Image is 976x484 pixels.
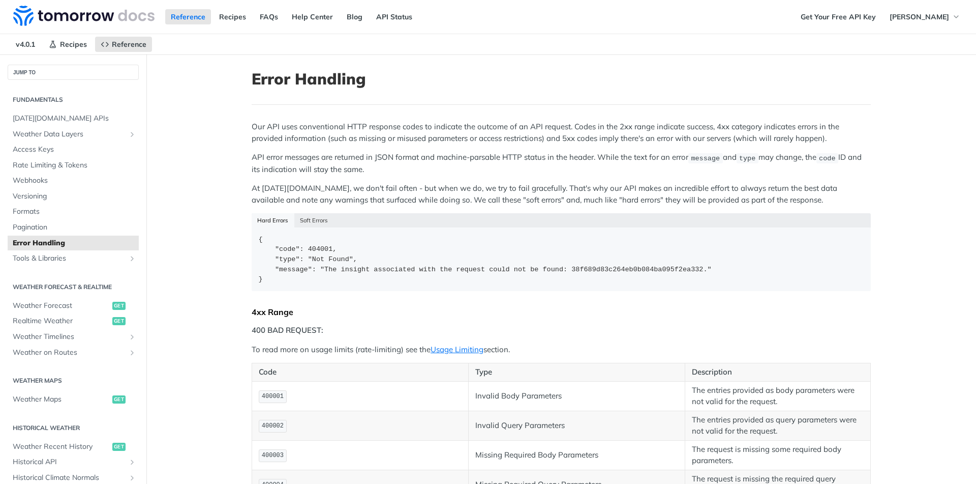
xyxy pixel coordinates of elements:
span: Weather Data Layers [13,129,126,139]
span: Weather Timelines [13,332,126,342]
td: Invalid Body Parameters [468,381,685,411]
a: [DATE][DOMAIN_NAME] APIs [8,111,139,126]
a: Weather TimelinesShow subpages for Weather Timelines [8,329,139,345]
code: 400003 [259,449,287,462]
button: Show subpages for Historical API [128,458,136,466]
span: Historical Climate Normals [13,473,126,483]
span: get [112,302,126,310]
a: API Status [371,9,418,24]
span: Error Handling [13,238,136,248]
a: Get Your Free API Key [795,9,881,24]
span: Weather on Routes [13,348,126,358]
button: Show subpages for Weather Timelines [128,333,136,341]
a: Help Center [286,9,339,24]
p: Our API uses conventional HTTP response codes to indicate the outcome of an API request. Codes in... [252,121,871,144]
h2: Weather Forecast & realtime [8,282,139,292]
a: FAQs [254,9,284,24]
p: At [DATE][DOMAIN_NAME], we don't fail often - but when we do, we try to fail gracefully. That's w... [252,183,871,206]
button: [PERSON_NAME] [884,9,966,24]
span: Weather Forecast [13,301,110,311]
a: Weather Forecastget [8,298,139,314]
span: Reference [112,40,146,49]
code: 400001 [259,390,287,403]
span: [PERSON_NAME] [890,12,949,21]
code: 400002 [259,420,287,433]
span: Access Keys [13,145,136,155]
code: { "code": 404001, "type": "Not Found", "message": "The insight associated with the request could ... [252,227,871,291]
p: To read more on usage limits (rate-limiting) see the section. [252,344,871,356]
a: Rate Limiting & Tokens [8,158,139,173]
th: Description [685,363,870,382]
span: Tools & Libraries [13,253,126,264]
span: Weather Maps [13,394,110,405]
td: Invalid Query Parameters [468,411,685,440]
span: v4.0.1 [10,37,41,52]
span: get [112,443,126,451]
span: get [112,395,126,404]
td: Missing Required Body Parameters [468,440,685,470]
a: Reference [165,9,211,24]
button: JUMP TO [8,65,139,80]
div: 4xx Range [252,307,871,317]
th: Code [252,363,469,382]
span: [DATE][DOMAIN_NAME] APIs [13,113,136,124]
span: Formats [13,207,136,217]
button: Show subpages for Weather Data Layers [128,130,136,138]
a: Weather on RoutesShow subpages for Weather on Routes [8,345,139,360]
p: API error messages are returned in JSON format and machine-parsable HTTP status in the header. Wh... [252,152,871,175]
td: The entries provided as query parameters were not valid for the request. [685,411,870,440]
a: Recipes [213,9,252,24]
a: Usage Limiting [431,345,483,354]
a: Formats [8,204,139,219]
a: Weather Mapsget [8,392,139,407]
code: type [737,153,758,163]
a: Historical APIShow subpages for Historical API [8,454,139,470]
a: Reference [95,37,152,52]
code: code [816,153,838,163]
th: Type [468,363,685,382]
span: Historical API [13,457,126,467]
h2: Fundamentals [8,95,139,104]
button: Show subpages for Historical Climate Normals [128,474,136,482]
a: Weather Recent Historyget [8,439,139,454]
span: Versioning [13,191,136,202]
span: get [112,317,126,325]
a: Recipes [43,37,93,52]
span: Webhooks [13,176,136,186]
button: Show subpages for Tools & Libraries [128,254,136,263]
button: Show subpages for Weather on Routes [128,349,136,357]
h2: Historical Weather [8,423,139,433]
code: message [688,153,723,163]
a: Weather Data LayersShow subpages for Weather Data Layers [8,127,139,142]
a: Realtime Weatherget [8,314,139,329]
span: Weather Recent History [13,442,110,452]
a: Pagination [8,220,139,235]
span: Pagination [13,222,136,233]
span: Realtime Weather [13,316,110,326]
span: Rate Limiting & Tokens [13,160,136,170]
a: Blog [341,9,368,24]
h2: Weather Maps [8,376,139,385]
strong: 400 BAD REQUEST: [252,325,323,335]
a: Webhooks [8,173,139,188]
button: Soft Errors [294,213,334,227]
a: Error Handling [8,236,139,251]
a: Tools & LibrariesShow subpages for Tools & Libraries [8,251,139,266]
img: Tomorrow.io Weather API Docs [13,6,155,26]
h1: Error Handling [252,70,871,88]
a: Access Keys [8,142,139,157]
td: The entries provided as body parameters were not valid for the request. [685,381,870,411]
span: Recipes [60,40,87,49]
a: Versioning [8,189,139,204]
td: The request is missing some required body parameters. [685,440,870,470]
